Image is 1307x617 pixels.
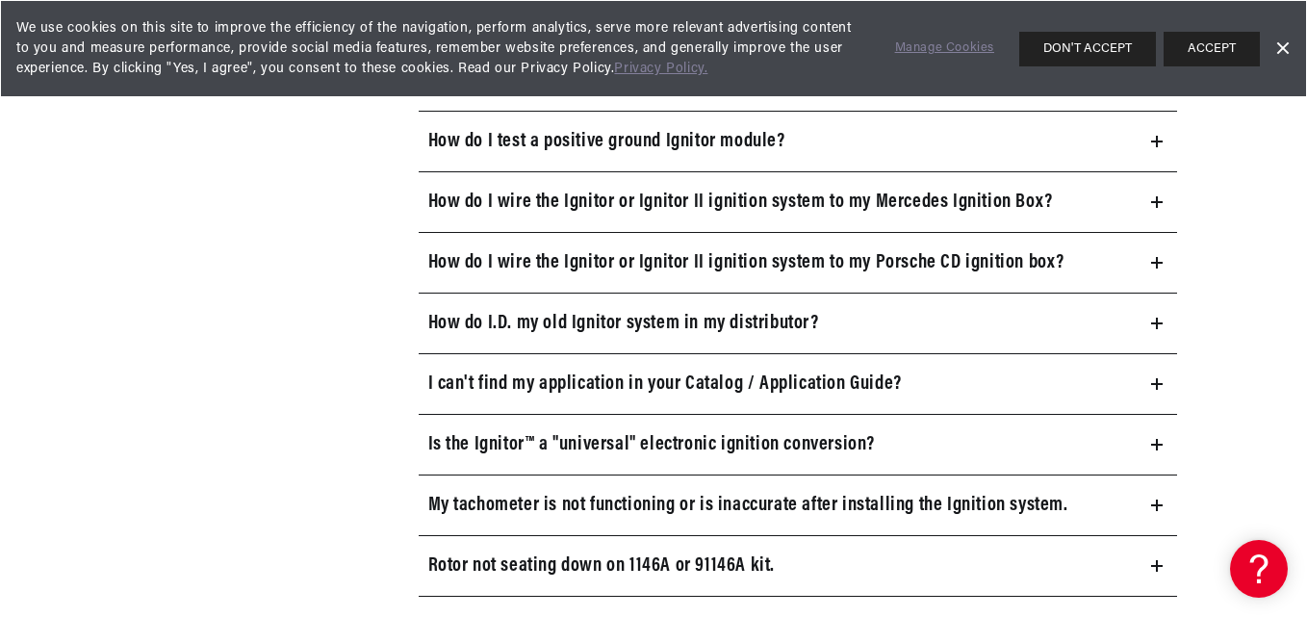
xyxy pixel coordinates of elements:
[419,354,1178,414] summary: I can't find my application in your Catalog / Application Guide?
[428,490,1068,521] h3: My tachometer is not functioning or is inaccurate after installing the Ignition system.
[1164,32,1260,66] button: ACCEPT
[419,536,1178,596] summary: Rotor not seating down on 1146A or 91146A kit.
[419,233,1178,293] summary: How do I wire the Ignitor or Ignitor II ignition system to my Porsche CD ignition box?
[428,369,902,399] h3: I can't find my application in your Catalog / Application Guide?
[419,112,1178,171] summary: How do I test a positive ground Ignitor module?
[419,415,1178,475] summary: Is the Ignitor™ a "universal" electronic ignition conversion?
[428,187,1053,218] h3: How do I wire the Ignitor or Ignitor II ignition system to my Mercedes Ignition Box?
[614,62,707,76] a: Privacy Policy.
[895,39,994,59] a: Manage Cookies
[428,247,1065,278] h3: How do I wire the Ignitor or Ignitor II ignition system to my Porsche CD ignition box?
[419,172,1178,232] summary: How do I wire the Ignitor or Ignitor II ignition system to my Mercedes Ignition Box?
[16,18,868,79] span: We use cookies on this site to improve the efficiency of the navigation, perform analytics, serve...
[428,126,785,157] h3: How do I test a positive ground Ignitor module?
[428,429,876,460] h3: Is the Ignitor™ a "universal" electronic ignition conversion?
[1268,35,1296,64] a: Dismiss Banner
[428,551,776,581] h3: Rotor not seating down on 1146A or 91146A kit.
[419,294,1178,353] summary: How do I.D. my old Ignitor system in my distributor?
[428,308,819,339] h3: How do I.D. my old Ignitor system in my distributor?
[1019,32,1156,66] button: DON'T ACCEPT
[419,476,1178,535] summary: My tachometer is not functioning or is inaccurate after installing the Ignition system.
